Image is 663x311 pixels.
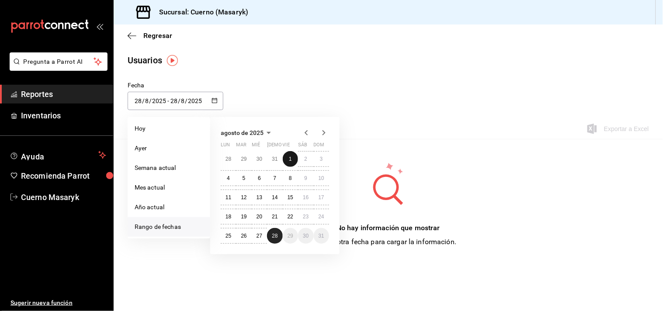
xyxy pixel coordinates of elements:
[252,209,267,225] button: 20 de agosto de 2025
[298,170,313,186] button: 9 de agosto de 2025
[272,214,278,220] abbr: 21 de agosto de 2025
[314,209,329,225] button: 24 de agosto de 2025
[21,170,106,182] span: Recomienda Parrot
[178,97,181,104] span: /
[298,228,313,244] button: 30 de agosto de 2025
[257,214,262,220] abbr: 20 de agosto de 2025
[221,151,236,167] button: 28 de julio de 2025
[283,209,298,225] button: 22 de agosto de 2025
[134,97,142,104] input: Day
[236,142,246,151] abbr: martes
[128,178,210,197] li: Mes actual
[236,170,251,186] button: 5 de agosto de 2025
[274,175,277,181] abbr: 7 de agosto de 2025
[283,228,298,244] button: 29 de agosto de 2025
[236,209,251,225] button: 19 de agosto de 2025
[167,55,178,66] img: Tooltip marker
[258,175,261,181] abbr: 6 de agosto de 2025
[303,233,309,239] abbr: 30 de agosto de 2025
[128,158,210,178] li: Semana actual
[142,97,145,104] span: /
[319,214,324,220] abbr: 24 de agosto de 2025
[283,151,298,167] button: 1 de agosto de 2025
[314,228,329,244] button: 31 de agosto de 2025
[320,223,457,233] div: No hay información que mostrar
[149,97,152,104] span: /
[152,97,167,104] input: Year
[304,156,307,162] abbr: 2 de agosto de 2025
[221,228,236,244] button: 25 de agosto de 2025
[226,214,231,220] abbr: 18 de agosto de 2025
[319,233,324,239] abbr: 31 de agosto de 2025
[252,190,267,205] button: 13 de agosto de 2025
[252,142,260,151] abbr: miércoles
[303,194,309,200] abbr: 16 de agosto de 2025
[128,217,210,237] li: Rango de fechas
[181,97,185,104] input: Month
[221,142,230,151] abbr: lunes
[267,209,282,225] button: 21 de agosto de 2025
[252,228,267,244] button: 27 de agosto de 2025
[236,190,251,205] button: 12 de agosto de 2025
[319,194,324,200] abbr: 17 de agosto de 2025
[289,175,292,181] abbr: 8 de agosto de 2025
[283,142,290,151] abbr: viernes
[10,298,106,308] span: Sugerir nueva función
[188,97,203,104] input: Year
[128,119,210,138] li: Hoy
[283,190,298,205] button: 15 de agosto de 2025
[303,214,309,220] abbr: 23 de agosto de 2025
[185,97,188,104] span: /
[226,156,231,162] abbr: 28 de julio de 2025
[128,54,162,67] div: Usuarios
[10,52,108,71] button: Pregunta a Parrot AI
[241,214,246,220] abbr: 19 de agosto de 2025
[314,142,325,151] abbr: domingo
[152,7,248,17] h3: Sucursal: Cuerno (Masaryk)
[241,194,246,200] abbr: 12 de agosto de 2025
[298,209,313,225] button: 23 de agosto de 2025
[6,63,108,73] a: Pregunta a Parrot AI
[128,81,223,90] div: Fecha
[267,170,282,186] button: 7 de agosto de 2025
[221,129,264,136] span: agosto de 2025
[221,170,236,186] button: 4 de agosto de 2025
[145,97,149,104] input: Month
[243,175,246,181] abbr: 5 de agosto de 2025
[298,142,307,151] abbr: sábado
[236,151,251,167] button: 29 de julio de 2025
[21,110,106,121] span: Inventarios
[289,156,292,162] abbr: 1 de agosto de 2025
[257,194,262,200] abbr: 13 de agosto de 2025
[128,138,210,158] li: Ayer
[314,151,329,167] button: 3 de agosto de 2025
[252,151,267,167] button: 30 de julio de 2025
[298,151,313,167] button: 2 de agosto de 2025
[319,175,324,181] abbr: 10 de agosto de 2025
[288,214,293,220] abbr: 22 de agosto de 2025
[267,151,282,167] button: 31 de julio de 2025
[320,238,457,246] span: Elige otra fecha para cargar la información.
[267,190,282,205] button: 14 de agosto de 2025
[283,170,298,186] button: 8 de agosto de 2025
[288,233,293,239] abbr: 29 de agosto de 2025
[21,88,106,100] span: Reportes
[241,233,246,239] abbr: 26 de agosto de 2025
[21,150,95,160] span: Ayuda
[320,156,323,162] abbr: 3 de agosto de 2025
[272,156,278,162] abbr: 31 de julio de 2025
[167,97,169,104] span: -
[236,228,251,244] button: 26 de agosto de 2025
[288,194,293,200] abbr: 15 de agosto de 2025
[314,190,329,205] button: 17 de agosto de 2025
[221,209,236,225] button: 18 de agosto de 2025
[24,57,94,66] span: Pregunta a Parrot AI
[221,190,236,205] button: 11 de agosto de 2025
[304,175,307,181] abbr: 9 de agosto de 2025
[257,233,262,239] abbr: 27 de agosto de 2025
[298,190,313,205] button: 16 de agosto de 2025
[257,156,262,162] abbr: 30 de julio de 2025
[96,23,103,30] button: open_drawer_menu
[128,197,210,217] li: Año actual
